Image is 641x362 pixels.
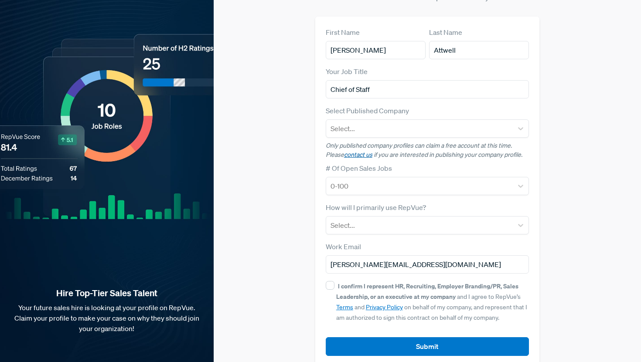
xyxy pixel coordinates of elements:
input: Last Name [429,41,529,59]
input: Email [326,255,529,274]
input: First Name [326,41,426,59]
span: and I agree to RepVue’s and on behalf of my company, and represent that I am authorized to sign t... [336,282,527,321]
button: Submit [326,337,529,356]
a: contact us [344,151,372,159]
input: Title [326,80,529,98]
label: # Of Open Sales Jobs [326,163,392,173]
label: How will I primarily use RepVue? [326,202,426,213]
label: Work Email [326,241,361,252]
a: Privacy Policy [366,303,403,311]
strong: Hire Top-Tier Sales Talent [14,288,200,299]
p: Only published company profiles can claim a free account at this time. Please if you are interest... [326,141,529,159]
label: Last Name [429,27,462,37]
a: Terms [336,303,353,311]
label: Your Job Title [326,66,368,77]
label: First Name [326,27,360,37]
p: Your future sales hire is looking at your profile on RepVue. Claim your profile to make your case... [14,302,200,334]
strong: I confirm I represent HR, Recruiting, Employer Branding/PR, Sales Leadership, or an executive at ... [336,282,518,301]
label: Select Published Company [326,105,409,116]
